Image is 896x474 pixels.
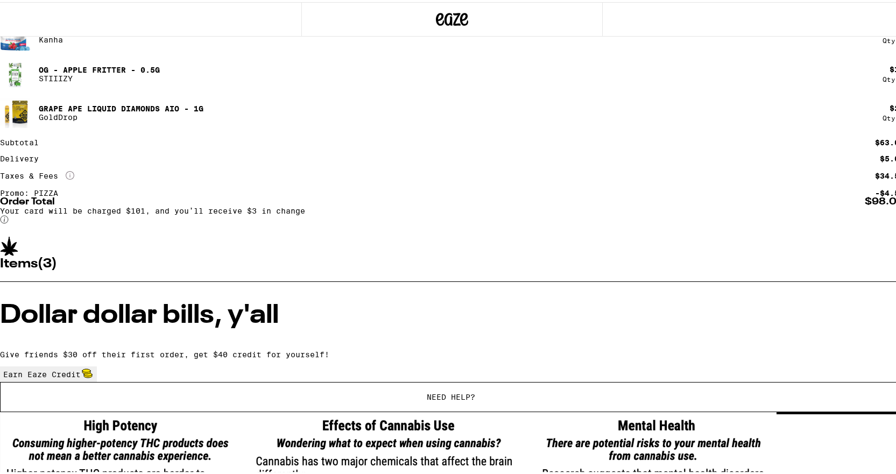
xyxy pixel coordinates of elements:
[39,72,160,81] p: STIIIZY
[39,111,203,119] p: GoldDrop
[39,33,145,42] p: Kanha
[39,102,203,111] p: Grape Ape Liquid Diamonds AIO - 1g
[427,391,475,399] span: Need help?
[3,368,81,377] span: Earn Eaze Credit
[39,63,160,72] p: OG - Apple Fritter - 0.5g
